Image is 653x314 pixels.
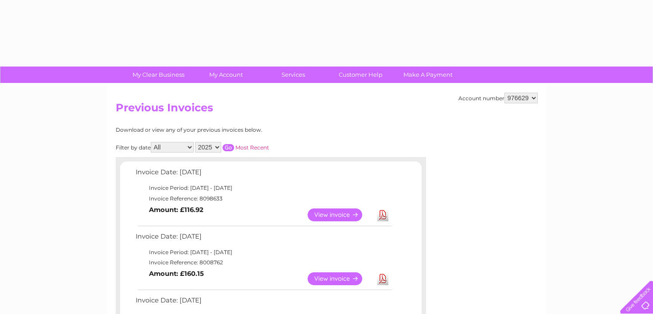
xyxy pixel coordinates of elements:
[189,67,262,83] a: My Account
[377,208,388,221] a: Download
[116,142,348,153] div: Filter by date
[122,67,195,83] a: My Clear Business
[235,144,269,151] a: Most Recent
[308,208,373,221] a: View
[149,206,203,214] b: Amount: £116.92
[377,272,388,285] a: Download
[133,257,393,268] td: Invoice Reference: 8008762
[133,166,393,183] td: Invoice Date: [DATE]
[391,67,465,83] a: Make A Payment
[116,102,538,118] h2: Previous Invoices
[133,193,393,204] td: Invoice Reference: 8098633
[149,270,204,278] b: Amount: £160.15
[133,183,393,193] td: Invoice Period: [DATE] - [DATE]
[257,67,330,83] a: Services
[116,127,348,133] div: Download or view any of your previous invoices below.
[133,231,393,247] td: Invoice Date: [DATE]
[458,93,538,103] div: Account number
[324,67,397,83] a: Customer Help
[133,294,393,311] td: Invoice Date: [DATE]
[308,272,373,285] a: View
[133,247,393,258] td: Invoice Period: [DATE] - [DATE]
